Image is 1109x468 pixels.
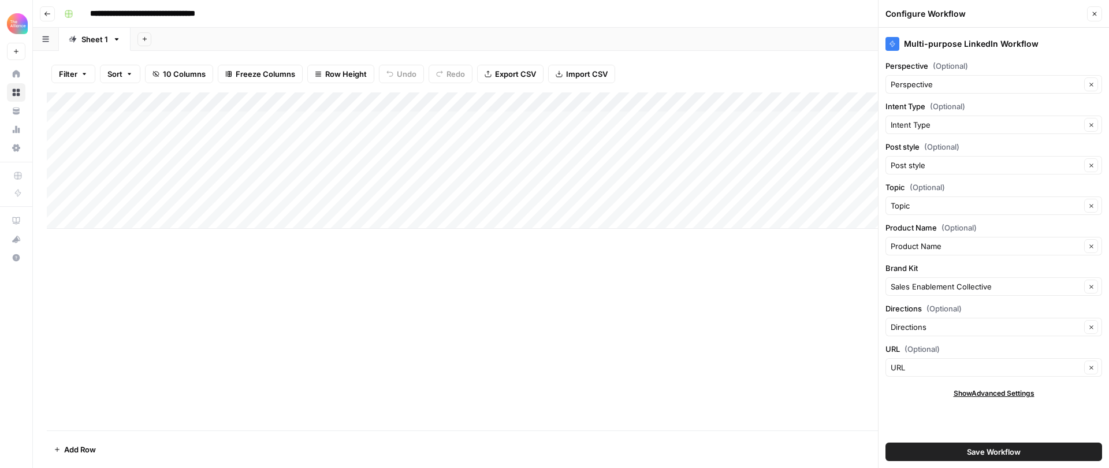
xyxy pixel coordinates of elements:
[885,303,1102,314] label: Directions
[954,388,1034,399] span: Show Advanced Settings
[107,68,122,80] span: Sort
[885,101,1102,112] label: Intent Type
[885,443,1102,461] button: Save Workflow
[7,83,25,102] a: Browse
[429,65,472,83] button: Redo
[548,65,615,83] button: Import CSV
[7,65,25,83] a: Home
[967,446,1021,458] span: Save Workflow
[885,222,1102,233] label: Product Name
[891,362,1081,373] input: URL
[7,230,25,248] button: What's new?
[59,28,131,51] a: Sheet 1
[477,65,544,83] button: Export CSV
[307,65,374,83] button: Row Height
[495,68,536,80] span: Export CSV
[891,200,1081,211] input: Topic
[7,102,25,120] a: Your Data
[64,444,96,455] span: Add Row
[218,65,303,83] button: Freeze Columns
[930,101,965,112] span: (Optional)
[7,211,25,230] a: AirOps Academy
[379,65,424,83] button: Undo
[885,262,1102,274] label: Brand Kit
[891,119,1081,131] input: Intent Type
[7,13,28,34] img: Alliance Logo
[891,79,1081,90] input: Perspective
[885,141,1102,153] label: Post style
[924,141,959,153] span: (Optional)
[8,231,25,248] div: What's new?
[891,281,1081,292] input: Sales Enablement Collective
[885,343,1102,355] label: URL
[100,65,140,83] button: Sort
[51,65,95,83] button: Filter
[905,343,940,355] span: (Optional)
[885,181,1102,193] label: Topic
[7,139,25,157] a: Settings
[7,248,25,267] button: Help + Support
[236,68,295,80] span: Freeze Columns
[885,37,1102,51] div: Multi-purpose LinkedIn Workflow
[933,60,968,72] span: (Optional)
[59,68,77,80] span: Filter
[325,68,367,80] span: Row Height
[163,68,206,80] span: 10 Columns
[7,120,25,139] a: Usage
[910,181,945,193] span: (Optional)
[926,303,962,314] span: (Optional)
[891,321,1081,333] input: Directions
[7,9,25,38] button: Workspace: Alliance
[81,34,108,45] div: Sheet 1
[891,240,1081,252] input: Product Name
[397,68,416,80] span: Undo
[941,222,977,233] span: (Optional)
[47,440,103,459] button: Add Row
[446,68,465,80] span: Redo
[891,159,1081,171] input: Post style
[885,60,1102,72] label: Perspective
[145,65,213,83] button: 10 Columns
[566,68,608,80] span: Import CSV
